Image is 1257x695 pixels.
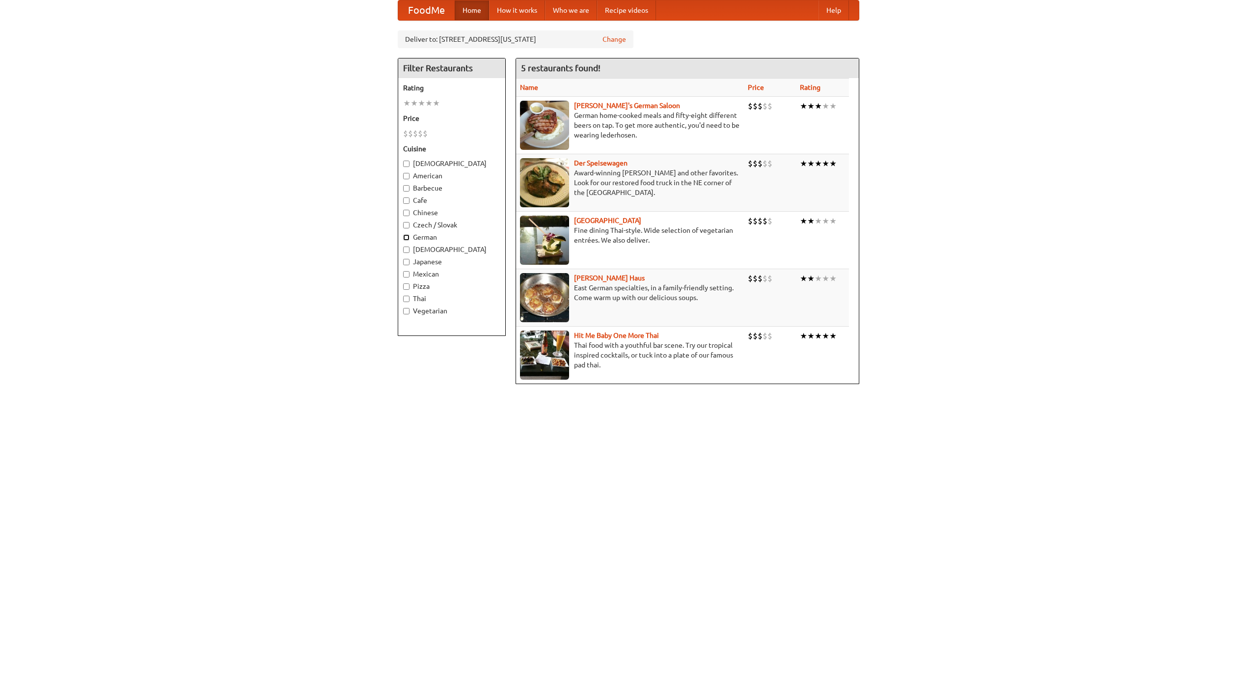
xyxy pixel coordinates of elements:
li: $ [748,216,753,226]
li: ★ [800,273,807,284]
input: Chinese [403,210,410,216]
input: German [403,234,410,241]
li: $ [753,158,758,169]
li: ★ [815,273,822,284]
a: [PERSON_NAME] Haus [574,274,645,282]
input: Mexican [403,271,410,278]
a: Help [819,0,849,20]
li: ★ [433,98,440,109]
li: $ [758,331,763,341]
label: [DEMOGRAPHIC_DATA] [403,159,500,168]
input: Pizza [403,283,410,290]
b: Hit Me Baby One More Thai [574,332,659,339]
img: speisewagen.jpg [520,158,569,207]
li: $ [767,158,772,169]
li: $ [763,273,767,284]
h5: Cuisine [403,144,500,154]
li: ★ [815,216,822,226]
a: Rating [800,83,820,91]
li: $ [748,331,753,341]
li: $ [408,128,413,139]
label: Mexican [403,269,500,279]
li: $ [423,128,428,139]
li: $ [763,331,767,341]
h5: Rating [403,83,500,93]
b: Der Speisewagen [574,159,628,167]
p: Thai food with a youthful bar scene. Try our tropical inspired cocktails, or tuck into a plate of... [520,340,740,370]
label: Thai [403,294,500,304]
li: ★ [815,331,822,341]
li: ★ [800,331,807,341]
a: Home [455,0,489,20]
li: $ [767,331,772,341]
li: $ [763,101,767,111]
li: ★ [829,158,837,169]
li: ★ [822,101,829,111]
li: ★ [807,216,815,226]
li: $ [748,273,753,284]
a: Name [520,83,538,91]
label: [DEMOGRAPHIC_DATA] [403,245,500,254]
li: ★ [807,331,815,341]
li: $ [767,273,772,284]
li: $ [753,216,758,226]
li: ★ [829,216,837,226]
a: Price [748,83,764,91]
label: Cafe [403,195,500,205]
a: FoodMe [398,0,455,20]
li: $ [753,331,758,341]
li: ★ [800,158,807,169]
input: Japanese [403,259,410,265]
li: $ [758,101,763,111]
li: ★ [800,216,807,226]
li: ★ [822,216,829,226]
label: Japanese [403,257,500,267]
li: $ [763,216,767,226]
li: $ [413,128,418,139]
li: ★ [822,331,829,341]
p: Award-winning [PERSON_NAME] and other favorites. Look for our restored food truck in the NE corne... [520,168,740,197]
li: $ [767,216,772,226]
p: East German specialties, in a family-friendly setting. Come warm up with our delicious soups. [520,283,740,303]
li: $ [403,128,408,139]
label: Barbecue [403,183,500,193]
b: [PERSON_NAME]'s German Saloon [574,102,680,110]
h4: Filter Restaurants [398,58,505,78]
label: Chinese [403,208,500,218]
li: $ [418,128,423,139]
div: Deliver to: [STREET_ADDRESS][US_STATE] [398,30,633,48]
li: $ [758,158,763,169]
li: $ [748,158,753,169]
li: ★ [807,101,815,111]
li: ★ [425,98,433,109]
li: $ [753,101,758,111]
li: ★ [807,273,815,284]
li: $ [753,273,758,284]
li: ★ [403,98,410,109]
input: Thai [403,296,410,302]
li: ★ [800,101,807,111]
li: ★ [829,101,837,111]
label: Pizza [403,281,500,291]
li: ★ [829,273,837,284]
li: ★ [829,331,837,341]
li: ★ [410,98,418,109]
label: German [403,232,500,242]
li: ★ [815,101,822,111]
img: satay.jpg [520,216,569,265]
img: kohlhaus.jpg [520,273,569,322]
input: Cafe [403,197,410,204]
a: Who we are [545,0,597,20]
input: Barbecue [403,185,410,192]
label: Czech / Slovak [403,220,500,230]
a: [GEOGRAPHIC_DATA] [574,217,641,224]
li: $ [767,101,772,111]
label: American [403,171,500,181]
li: ★ [418,98,425,109]
img: esthers.jpg [520,101,569,150]
img: babythai.jpg [520,331,569,380]
h5: Price [403,113,500,123]
li: ★ [822,158,829,169]
li: ★ [822,273,829,284]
